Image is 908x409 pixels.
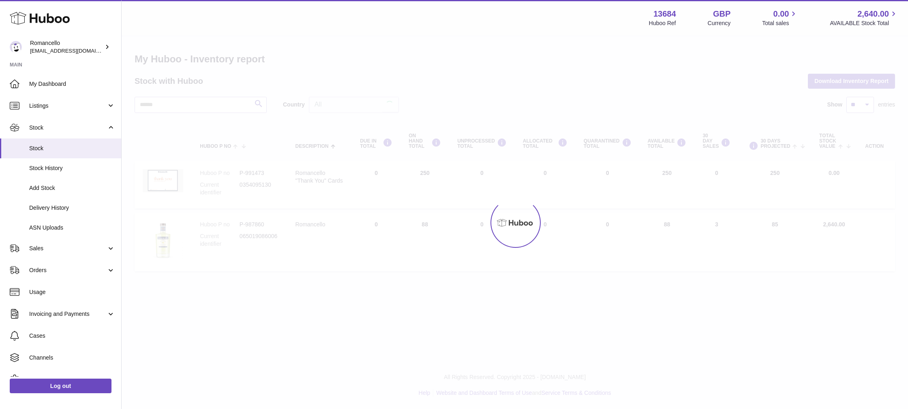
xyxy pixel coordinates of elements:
[653,9,676,19] strong: 13684
[762,19,798,27] span: Total sales
[649,19,676,27] div: Huboo Ref
[708,19,731,27] div: Currency
[29,310,107,318] span: Invoicing and Payments
[29,102,107,110] span: Listings
[29,245,107,252] span: Sales
[29,164,115,172] span: Stock History
[29,288,115,296] span: Usage
[29,184,115,192] span: Add Stock
[30,47,119,54] span: [EMAIL_ADDRESS][DOMAIN_NAME]
[29,224,115,232] span: ASN Uploads
[857,9,889,19] span: 2,640.00
[29,354,115,362] span: Channels
[830,9,898,27] a: 2,640.00 AVAILABLE Stock Total
[29,266,107,274] span: Orders
[29,145,115,152] span: Stock
[30,39,103,55] div: Romancello
[10,41,22,53] img: roman@romancello.co.uk
[713,9,730,19] strong: GBP
[773,9,789,19] span: 0.00
[29,124,107,132] span: Stock
[830,19,898,27] span: AVAILABLE Stock Total
[29,80,115,88] span: My Dashboard
[29,204,115,212] span: Delivery History
[762,9,798,27] a: 0.00 Total sales
[29,332,115,340] span: Cases
[29,376,115,383] span: Settings
[10,379,111,393] a: Log out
